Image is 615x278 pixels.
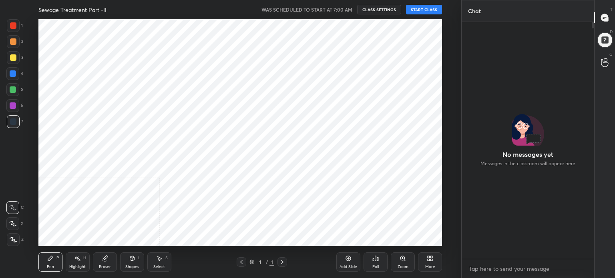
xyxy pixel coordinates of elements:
[38,6,107,14] h4: Sewage Treatment Part -II
[7,115,23,128] div: 7
[125,265,139,269] div: Shapes
[153,265,165,269] div: Select
[6,99,23,112] div: 6
[7,35,23,48] div: 2
[265,260,268,264] div: /
[340,265,357,269] div: Add Slide
[609,51,613,57] p: G
[6,67,23,80] div: 4
[398,265,408,269] div: Zoom
[6,83,23,96] div: 5
[165,256,168,260] div: S
[269,258,274,266] div: 1
[256,260,264,264] div: 1
[7,19,23,32] div: 1
[610,6,613,12] p: T
[425,265,435,269] div: More
[47,265,54,269] div: Pen
[462,0,487,22] p: Chat
[6,217,24,230] div: X
[56,256,59,260] div: P
[138,256,141,260] div: L
[406,5,442,14] button: START CLASS
[357,5,401,14] button: CLASS SETTINGS
[7,51,23,64] div: 3
[610,29,613,35] p: D
[99,265,111,269] div: Eraser
[6,201,24,214] div: C
[261,6,352,13] h5: WAS SCHEDULED TO START AT 7:00 AM
[7,233,24,246] div: Z
[69,265,86,269] div: Highlight
[83,256,86,260] div: H
[372,265,379,269] div: Poll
